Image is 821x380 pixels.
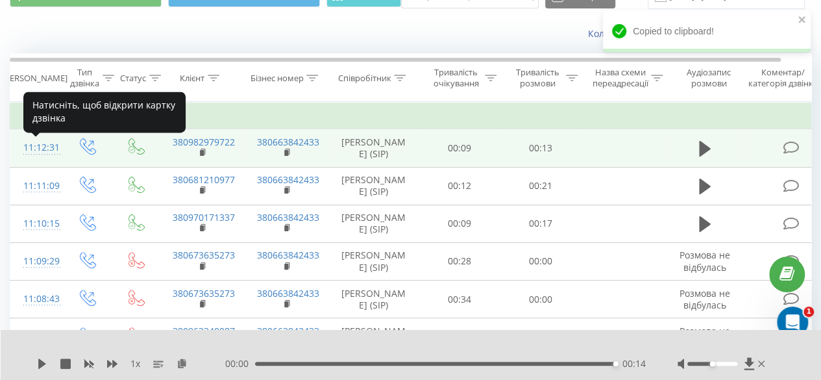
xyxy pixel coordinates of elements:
td: [PERSON_NAME] (SIP) [328,167,419,205]
button: close [798,14,807,27]
div: Тривалість очікування [430,67,482,89]
a: 380963340087 [173,325,235,337]
span: 1 x [130,357,140,370]
td: 00:09 [419,129,500,167]
td: [PERSON_NAME] (SIP) [328,281,419,318]
td: 00:00 [500,242,582,280]
div: Назва схеми переадресації [592,67,648,89]
div: 11:08:43 [23,286,49,312]
a: 380970171337 [173,211,235,223]
div: Аудіозапис розмови [677,67,740,89]
span: 00:00 [225,357,255,370]
a: 380663842433 [257,173,319,186]
a: 380673635273 [173,249,235,261]
div: 11:11:09 [23,173,49,199]
span: Розмова не відбулась [680,249,730,273]
td: 00:17 [500,205,582,242]
div: 11:08:08 [23,324,49,349]
div: Accessibility label [613,361,619,366]
a: 380663842433 [257,211,319,223]
td: 00:12 [419,167,500,205]
div: 11:09:29 [23,249,49,274]
span: 1 [803,307,814,317]
td: [PERSON_NAME] (SIP) [328,318,419,356]
div: Статус [120,73,146,84]
div: [PERSON_NAME] [2,73,67,84]
div: Коментар/категорія дзвінка [745,67,821,89]
div: Тривалість розмови [511,67,563,89]
td: [PERSON_NAME] (SIP) [328,242,419,280]
a: 380663842433 [257,287,319,299]
a: 380663842433 [257,249,319,261]
td: [PERSON_NAME] (SIP) [328,129,419,167]
td: 00:13 [500,129,582,167]
td: 00:21 [500,167,582,205]
div: Співробітник [337,73,391,84]
a: 380663842433 [257,136,319,148]
div: Accessibility label [710,361,715,366]
div: Бізнес номер [250,73,303,84]
td: 00:09 [419,205,500,242]
div: Натисніть, щоб відкрити картку дзвінка [23,92,186,133]
a: Коли дані можуть відрізнятися вiд інших систем [588,27,811,40]
div: Клієнт [180,73,204,84]
div: 11:10:15 [23,211,49,236]
a: 380982979722 [173,136,235,148]
a: 380681210977 [173,173,235,186]
div: Тип дзвінка [70,67,99,89]
td: [PERSON_NAME] (SIP) [328,205,419,242]
span: Розмова не відбулась [680,325,730,349]
iframe: Intercom live chat [777,307,808,338]
div: 11:12:31 [23,135,49,160]
td: 00:28 [419,242,500,280]
a: 380673635273 [173,287,235,299]
td: 00:00 [500,318,582,356]
span: 00:14 [622,357,645,370]
td: 00:12 [419,318,500,356]
a: 380663842433 [257,325,319,337]
span: Розмова не відбулась [680,287,730,311]
td: 00:00 [500,281,582,318]
div: Copied to clipboard! [603,10,811,52]
td: 00:34 [419,281,500,318]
